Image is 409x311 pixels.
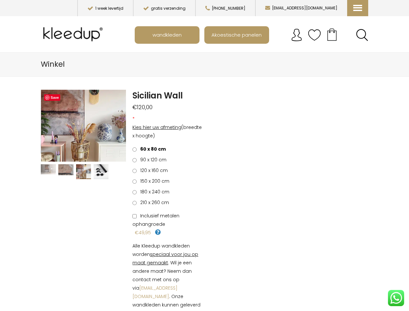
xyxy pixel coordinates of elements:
span: Inclusief metalen ophangroede [132,213,179,227]
input: 150 x 200 cm [132,179,137,184]
span: wandkleden [149,29,185,41]
img: Sicilian Wall - Afbeelding 4 [94,164,108,179]
nav: Main menu [135,26,373,44]
a: wandkleden [135,27,199,43]
span: Winkel [41,59,65,69]
img: Wandkleed [41,164,56,174]
a: Akoestische panelen [205,27,268,43]
bdi: 120,00 [132,103,153,111]
img: account.svg [290,29,303,41]
p: (breedte x hoogte) [132,123,204,140]
h1: Sicilian Wall [132,90,204,101]
input: 210 x 260 cm [132,201,137,205]
span: 150 x 200 cm [138,178,169,184]
span: Kies hier uw afmeting [132,124,181,131]
a: [EMAIL_ADDRESS][DOMAIN_NAME] [132,285,177,300]
span: 180 x 240 cm [138,189,169,195]
span: 210 x 260 cm [138,199,169,206]
a: Save [44,94,60,101]
span: 90 x 120 cm [138,156,166,163]
span: 60 x 80 cm [138,146,166,152]
a: Search [356,29,368,41]
span: speciaal voor jou op maat gemaakt [132,251,198,266]
span: € [132,103,137,111]
input: 60 x 80 cm [132,147,137,152]
img: Sicilian Wall - Afbeelding 3 [41,90,126,175]
span: Akoestische panelen [208,29,265,41]
img: Sicilian Wall - Afbeelding 2 [58,164,73,176]
input: 180 x 240 cm [132,190,137,194]
span: €49,95 [135,229,151,236]
input: Inclusief metalen ophangroede [132,214,137,218]
img: Kleedup [41,21,108,47]
input: 90 x 120 cm [132,158,137,162]
span: 120 x 160 cm [138,167,168,174]
img: verlanglijstje.svg [308,29,321,41]
input: 120 x 160 cm [132,169,137,173]
a: Your cart [321,26,343,42]
img: Sicilian Wall - Afbeelding 3 [76,164,91,179]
